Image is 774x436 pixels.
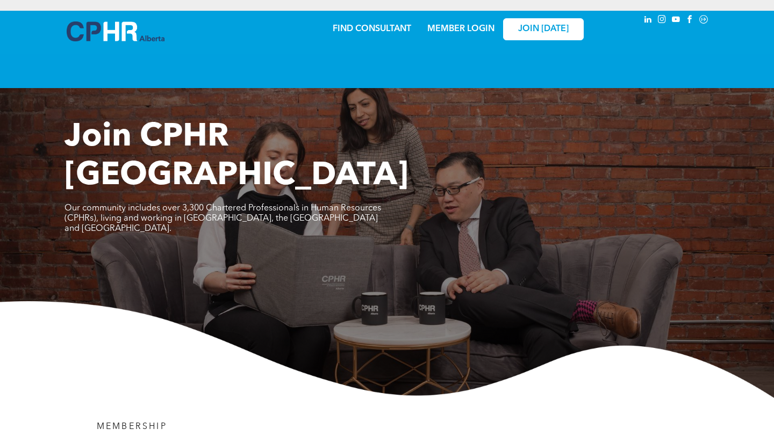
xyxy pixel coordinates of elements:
a: facebook [684,13,696,28]
a: linkedin [642,13,654,28]
a: youtube [670,13,682,28]
a: MEMBER LOGIN [427,25,494,33]
span: Join CPHR [GEOGRAPHIC_DATA] [64,121,408,192]
a: JOIN [DATE] [503,18,584,40]
span: JOIN [DATE] [518,24,569,34]
a: instagram [656,13,668,28]
img: A blue and white logo for cp alberta [67,21,164,41]
span: MEMBERSHIP [97,423,167,431]
a: Social network [698,13,709,28]
span: Our community includes over 3,300 Chartered Professionals in Human Resources (CPHRs), living and ... [64,204,381,233]
a: FIND CONSULTANT [333,25,411,33]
